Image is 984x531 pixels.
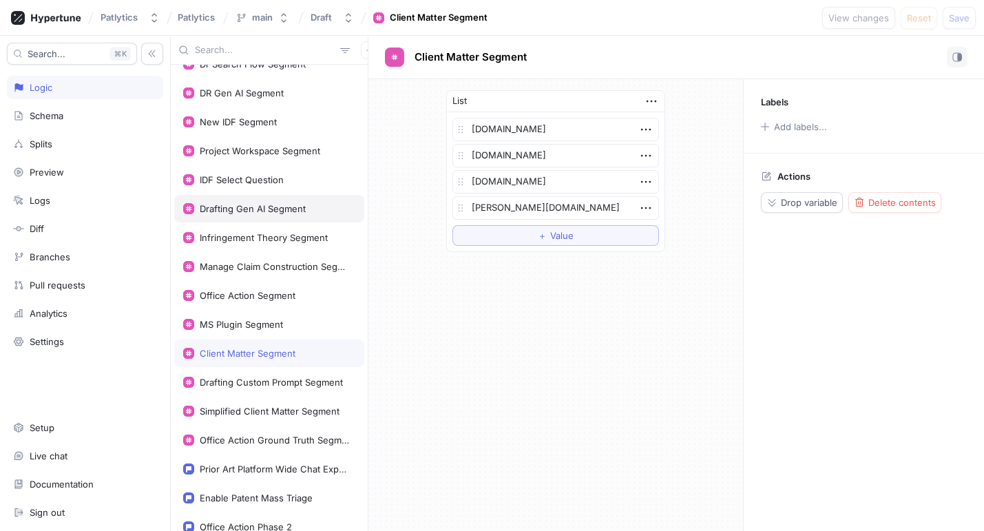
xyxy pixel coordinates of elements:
[200,464,350,475] div: Prior Art Platform Wide Chat Experience
[30,82,52,93] div: Logic
[30,223,44,234] div: Diff
[200,174,284,185] div: IDF Select Question
[7,472,163,496] a: Documentation
[200,377,343,388] div: Drafting Custom Prompt Segment
[30,195,50,206] div: Logs
[943,7,976,29] button: Save
[30,336,64,347] div: Settings
[777,171,810,182] p: Actions
[907,14,931,22] span: Reset
[200,406,339,417] div: Simplified Client Matter Segment
[200,348,295,359] div: Client Matter Segment
[452,196,659,220] textarea: [PERSON_NAME][DOMAIN_NAME]
[30,251,70,262] div: Branches
[452,170,659,194] textarea: [DOMAIN_NAME]
[901,7,937,29] button: Reset
[949,14,970,22] span: Save
[30,479,94,490] div: Documentation
[452,144,659,167] textarea: [DOMAIN_NAME]
[452,94,467,108] div: List
[868,198,936,207] span: Delete contents
[252,12,273,23] div: main
[230,6,295,29] button: main
[756,118,830,136] button: Add labels...
[28,50,65,58] span: Search...
[200,203,306,214] div: Drafting Gen AI Segment
[311,12,332,23] div: Draft
[200,290,295,301] div: Office Action Segment
[452,118,659,141] textarea: [DOMAIN_NAME]
[538,231,547,240] span: ＋
[30,422,54,433] div: Setup
[550,231,574,240] span: Value
[30,507,65,518] div: Sign out
[200,492,313,503] div: Enable Patent Mass Triage
[200,261,350,272] div: Manage Claim Construction Segment
[7,43,137,65] button: Search...K
[761,192,843,213] button: Drop variable
[178,12,215,22] span: Patlytics
[101,12,138,23] div: Patlytics
[30,110,63,121] div: Schema
[848,192,941,213] button: Delete contents
[30,280,85,291] div: Pull requests
[200,232,328,243] div: Infringement Theory Segment
[200,87,284,98] div: DR Gen AI Segment
[30,308,67,319] div: Analytics
[415,52,527,63] span: Client Matter Segment
[200,145,320,156] div: Project Workspace Segment
[200,435,350,446] div: Office Action Ground Truth Segment
[305,6,359,29] button: Draft
[822,7,895,29] button: View changes
[390,11,488,25] div: Client Matter Segment
[200,319,283,330] div: MS Plugin Segment
[109,47,131,61] div: K
[30,167,64,178] div: Preview
[761,96,788,107] p: Labels
[774,123,827,132] div: Add labels...
[781,198,837,207] span: Drop variable
[452,225,659,246] button: ＋Value
[195,43,335,57] input: Search...
[95,6,165,29] button: Patlytics
[828,14,889,22] span: View changes
[30,138,52,149] div: Splits
[30,450,67,461] div: Live chat
[200,116,277,127] div: New IDF Segment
